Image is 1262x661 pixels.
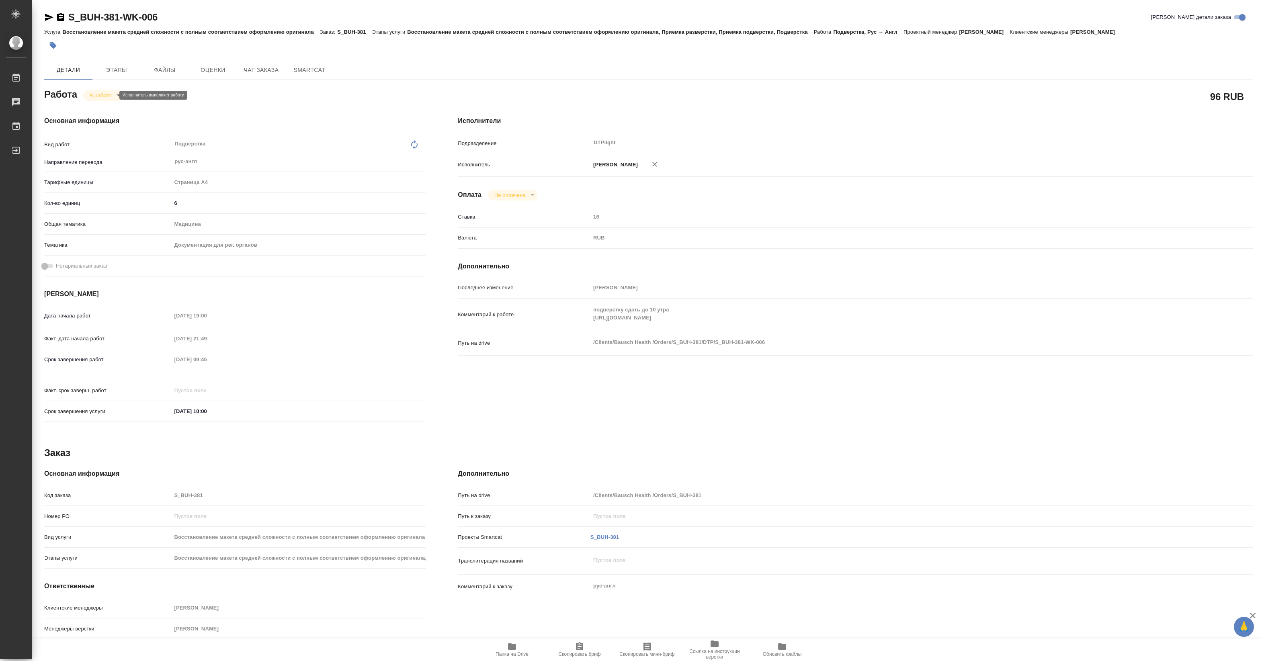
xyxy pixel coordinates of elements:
span: [PERSON_NAME] детали заказа [1151,13,1231,21]
span: Скопировать бриф [558,651,600,657]
p: Тарифные единицы [44,178,171,186]
textarea: подверстку сдать до 10 утра [URL][DOMAIN_NAME] [590,303,1187,325]
p: Факт. срок заверш. работ [44,387,171,395]
h4: Исполнители [458,116,1253,126]
input: Пустое поле [171,354,242,365]
textarea: /Clients/Bausch Health /Orders/S_BUH-381/DTP/S_BUH-381-WK-006 [590,336,1187,349]
p: [PERSON_NAME] [959,29,1010,35]
span: Чат заказа [242,65,281,75]
h4: [PERSON_NAME] [44,289,426,299]
p: Транслитерация названий [458,557,590,565]
span: Этапы [97,65,136,75]
button: Скопировать ссылку для ЯМессенджера [44,12,54,22]
span: Детали [49,65,88,75]
p: Путь к заказу [458,512,590,520]
p: Восстановление макета средней сложности с полным соответствием оформлению оригинала, Приемка разв... [407,29,813,35]
p: Путь на drive [458,339,590,347]
button: Скопировать бриф [546,638,613,661]
span: Скопировать мини-бриф [619,651,674,657]
span: Ссылка на инструкции верстки [686,649,744,660]
input: Пустое поле [171,489,426,501]
span: Папка на Drive [496,651,529,657]
p: Последнее изменение [458,284,590,292]
input: Пустое поле [171,531,426,543]
h2: Заказ [44,446,70,459]
p: Путь на drive [458,491,590,499]
input: Пустое поле [171,333,242,344]
p: Проекты Smartcat [458,533,590,541]
span: Файлы [145,65,184,75]
textarea: рус-англ [590,579,1187,593]
p: [PERSON_NAME] [590,161,638,169]
p: Комментарий к работе [458,311,590,319]
h4: Ответственные [44,581,426,591]
a: S_BUH-381 [590,534,619,540]
button: 🙏 [1234,617,1254,637]
p: Услуга [44,29,62,35]
p: Валюта [458,234,590,242]
input: Пустое поле [171,510,426,522]
p: Клиентские менеджеры [44,604,171,612]
p: Ставка [458,213,590,221]
p: Исполнитель [458,161,590,169]
input: ✎ Введи что-нибудь [171,405,242,417]
div: В работе [83,90,123,101]
p: Направление перевода [44,158,171,166]
button: Не оплачена [492,192,528,199]
p: Код заказа [44,491,171,499]
p: Восстановление макета средней сложности с полным соответствием оформлению оригинала [62,29,320,35]
p: Этапы услуги [372,29,408,35]
p: Номер РО [44,512,171,520]
button: Обновить файлы [748,638,816,661]
input: Пустое поле [590,282,1187,293]
div: RUB [590,231,1187,245]
p: Комментарий к заказу [458,583,590,591]
p: Проектный менеджер [903,29,959,35]
h4: Дополнительно [458,262,1253,271]
input: Пустое поле [590,489,1187,501]
span: Нотариальный заказ [56,262,107,270]
p: Заказ: [320,29,337,35]
p: S_BUH-381 [337,29,372,35]
span: Обновить файлы [763,651,802,657]
input: ✎ Введи что-нибудь [171,197,426,209]
button: Папка на Drive [478,638,546,661]
button: Ссылка на инструкции верстки [681,638,748,661]
p: [PERSON_NAME] [1070,29,1121,35]
h4: Дополнительно [458,469,1253,479]
h4: Основная информация [44,469,426,479]
p: Подверстка, Рус → Англ [833,29,903,35]
button: Добавить тэг [44,37,62,54]
p: Срок завершения услуги [44,407,171,415]
input: Пустое поле [171,623,426,634]
a: S_BUH-381-WK-006 [68,12,158,23]
button: Удалить исполнителя [646,156,664,173]
h2: Работа [44,86,77,101]
button: В работе [87,92,114,99]
p: Подразделение [458,139,590,147]
div: Документация для рег. органов [171,238,426,252]
p: Вид работ [44,141,171,149]
p: Этапы услуги [44,554,171,562]
p: Тематика [44,241,171,249]
p: Вид услуги [44,533,171,541]
h4: Основная информация [44,116,426,126]
div: Медицина [171,217,426,231]
button: Скопировать мини-бриф [613,638,681,661]
span: SmartCat [290,65,329,75]
input: Пустое поле [590,510,1187,522]
span: 🙏 [1237,618,1251,635]
p: Клиентские менеджеры [1010,29,1070,35]
p: Общая тематика [44,220,171,228]
input: Пустое поле [171,310,242,321]
input: Пустое поле [171,552,426,564]
button: Скопировать ссылку [56,12,66,22]
div: Страница А4 [171,176,426,189]
span: Оценки [194,65,232,75]
h4: Оплата [458,190,481,200]
p: Дата начала работ [44,312,171,320]
p: Срок завершения работ [44,356,171,364]
input: Пустое поле [590,211,1187,223]
p: Факт. дата начала работ [44,335,171,343]
p: Работа [814,29,834,35]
